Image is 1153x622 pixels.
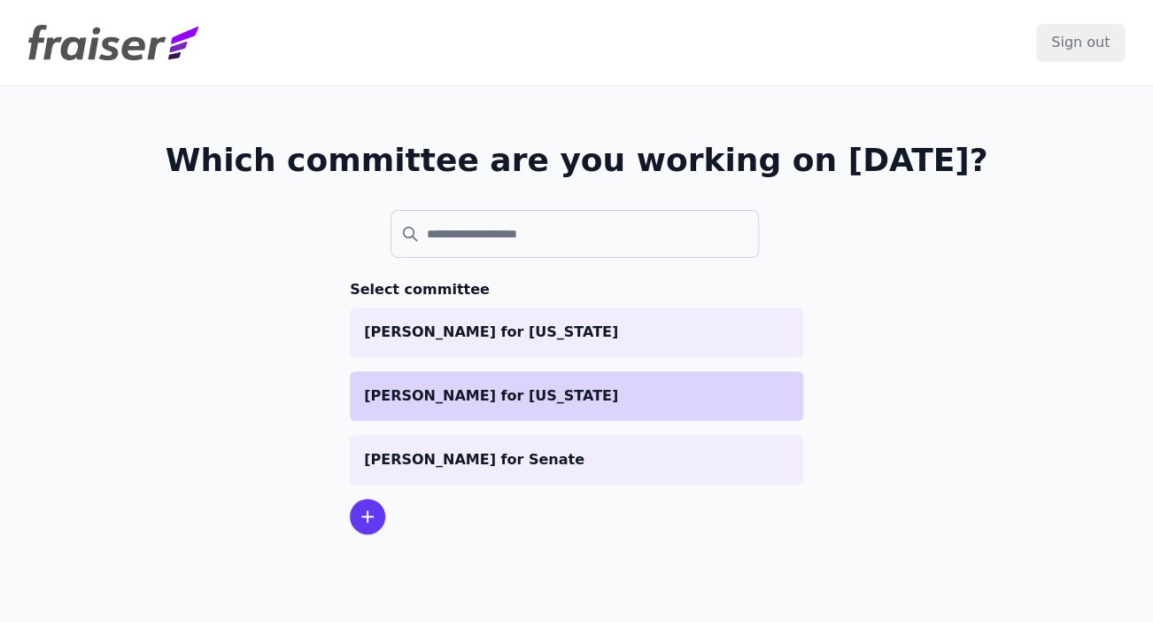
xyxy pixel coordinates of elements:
[350,307,803,357] a: [PERSON_NAME] for [US_STATE]
[350,371,803,421] a: [PERSON_NAME] for [US_STATE]
[28,25,198,60] img: Fraiser Logo
[1036,24,1125,61] input: Sign out
[364,385,789,407] p: [PERSON_NAME] for [US_STATE]
[350,279,803,300] h3: Select committee
[350,435,803,485] a: [PERSON_NAME] for Senate
[166,143,988,178] h1: Which committee are you working on [DATE]?
[364,449,789,470] p: [PERSON_NAME] for Senate
[364,322,789,343] p: [PERSON_NAME] for [US_STATE]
